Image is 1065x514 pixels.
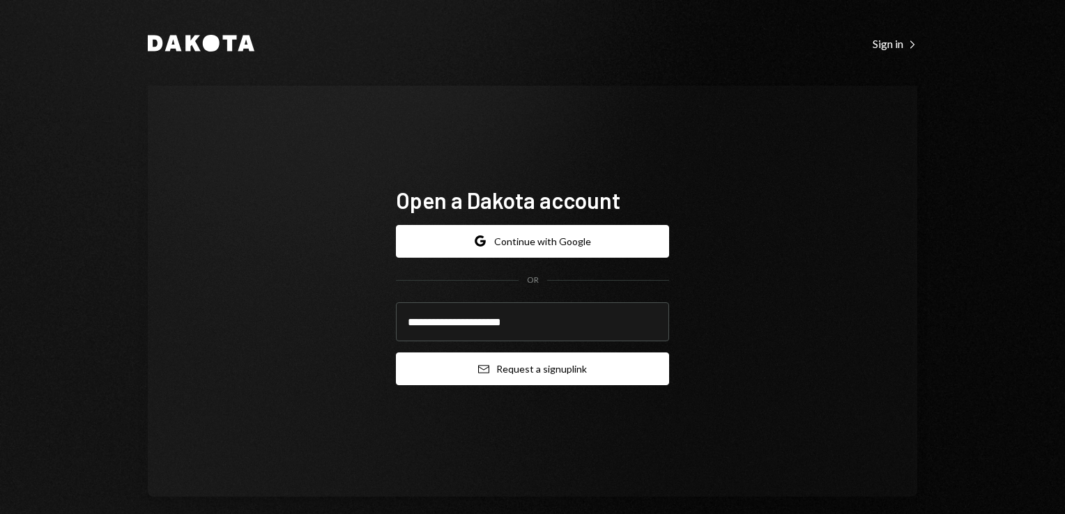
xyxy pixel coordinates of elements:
[873,36,917,51] a: Sign in
[396,352,669,385] button: Request a signuplink
[396,225,669,258] button: Continue with Google
[396,186,669,214] h1: Open a Dakota account
[527,274,539,286] div: OR
[873,37,917,51] div: Sign in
